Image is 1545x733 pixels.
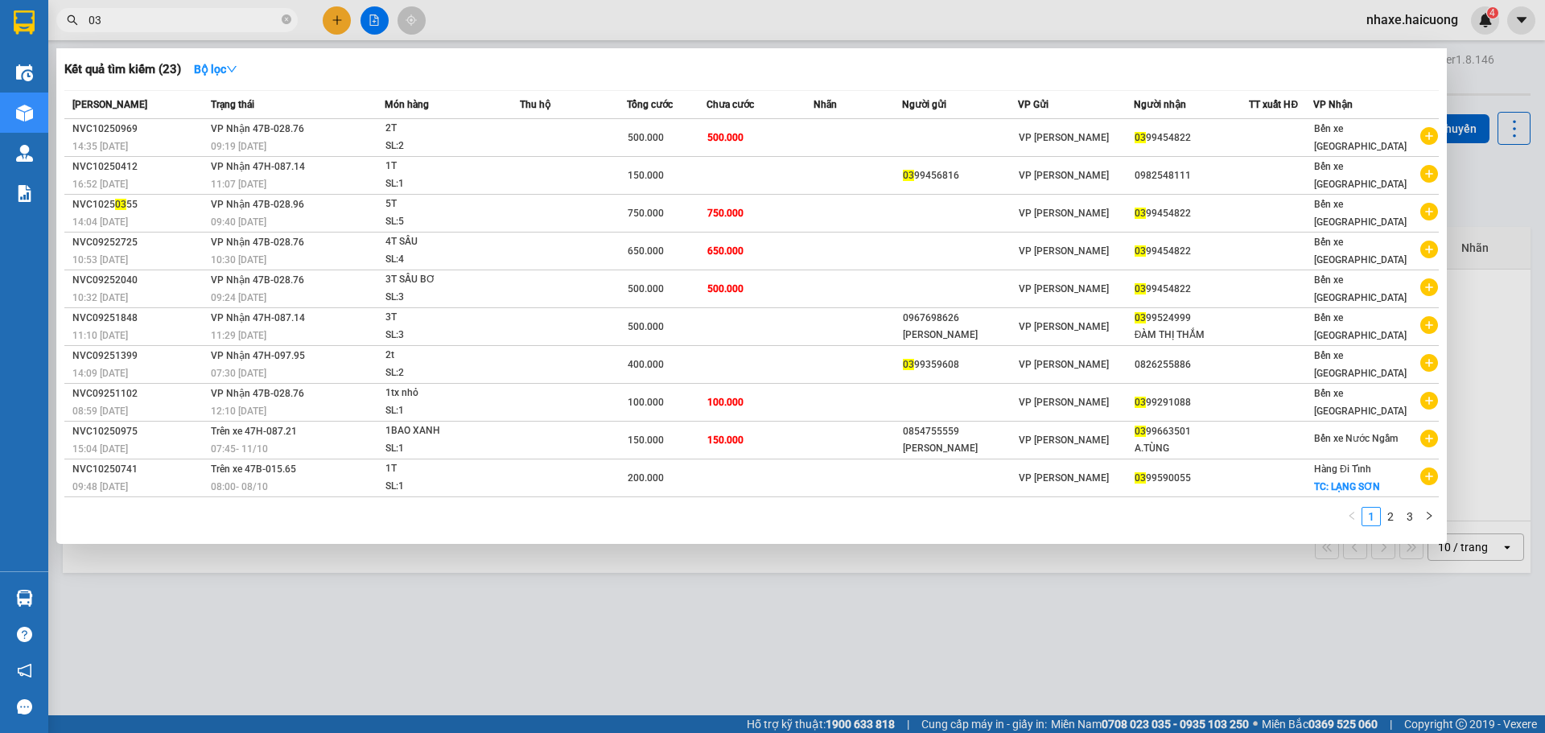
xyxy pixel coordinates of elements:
[211,368,266,379] span: 07:30 [DATE]
[902,99,946,110] span: Người gửi
[1420,165,1438,183] span: plus-circle
[194,63,237,76] strong: Bộ lọc
[707,283,744,294] span: 500.000
[211,237,304,248] span: VP Nhận 47B-028.76
[1342,507,1362,526] li: Previous Page
[1019,321,1109,332] span: VP [PERSON_NAME]
[520,99,550,110] span: Thu hộ
[385,251,506,269] div: SL: 4
[211,141,266,152] span: 09:19 [DATE]
[72,99,147,110] span: [PERSON_NAME]
[903,170,914,181] span: 03
[72,461,206,478] div: NVC10250741
[385,422,506,440] div: 1BAO XANH
[1135,205,1249,222] div: 99454822
[17,627,32,642] span: question-circle
[1135,356,1249,373] div: 0826255886
[628,321,664,332] span: 500.000
[282,13,291,28] span: close-circle
[1249,99,1298,110] span: TT xuất HĐ
[628,170,664,181] span: 150.000
[1134,99,1186,110] span: Người nhận
[707,397,744,408] span: 100.000
[1314,199,1407,228] span: Bến xe [GEOGRAPHIC_DATA]
[1135,472,1146,484] span: 03
[1135,167,1249,184] div: 0982548111
[16,105,33,121] img: warehouse-icon
[17,699,32,714] span: message
[1019,170,1109,181] span: VP [PERSON_NAME]
[1019,472,1109,484] span: VP [PERSON_NAME]
[211,254,266,266] span: 10:30 [DATE]
[211,388,304,399] span: VP Nhận 47B-028.76
[1362,508,1380,525] a: 1
[1313,99,1353,110] span: VP Nhận
[1135,470,1249,487] div: 99590055
[72,406,128,417] span: 08:59 [DATE]
[211,406,266,417] span: 12:10 [DATE]
[1420,127,1438,145] span: plus-circle
[72,234,206,251] div: NVC09252725
[226,64,237,75] span: down
[1135,426,1146,437] span: 03
[385,460,506,478] div: 1T
[1135,281,1249,298] div: 99454822
[72,196,206,213] div: NVC1025 55
[16,145,33,162] img: warehouse-icon
[1135,440,1249,457] div: A.TÙNG
[1401,508,1419,525] a: 3
[1314,237,1407,266] span: Bến xe [GEOGRAPHIC_DATA]
[211,463,296,475] span: Trên xe 47B-015.65
[72,292,128,303] span: 10:32 [DATE]
[72,141,128,152] span: 14:35 [DATE]
[72,272,206,289] div: NVC09252040
[72,216,128,228] span: 14:04 [DATE]
[211,179,266,190] span: 11:07 [DATE]
[707,208,744,219] span: 750.000
[16,185,33,202] img: solution-icon
[1314,388,1407,417] span: Bến xe [GEOGRAPHIC_DATA]
[72,481,128,492] span: 09:48 [DATE]
[1381,507,1400,526] li: 2
[72,254,128,266] span: 10:53 [DATE]
[385,158,506,175] div: 1T
[16,590,33,607] img: warehouse-icon
[72,159,206,175] div: NVC10250412
[1424,511,1434,521] span: right
[1420,467,1438,485] span: plus-circle
[72,121,206,138] div: NVC10250969
[211,99,254,110] span: Trạng thái
[1420,354,1438,372] span: plus-circle
[628,359,664,370] span: 400.000
[385,233,506,251] div: 4T SẦU
[707,434,744,446] span: 150.000
[385,213,506,231] div: SL: 5
[211,216,266,228] span: 09:40 [DATE]
[1019,359,1109,370] span: VP [PERSON_NAME]
[1019,132,1109,143] span: VP [PERSON_NAME]
[1135,327,1249,344] div: ĐÀM THỊ THẮM
[628,434,664,446] span: 150.000
[385,402,506,420] div: SL: 1
[72,385,206,402] div: NVC09251102
[628,283,664,294] span: 500.000
[628,397,664,408] span: 100.000
[16,64,33,81] img: warehouse-icon
[89,11,278,29] input: Tìm tên, số ĐT hoặc mã đơn
[903,327,1017,344] div: [PERSON_NAME]
[385,309,506,327] div: 3T
[1019,434,1109,446] span: VP [PERSON_NAME]
[1400,507,1419,526] li: 3
[282,14,291,24] span: close-circle
[67,14,78,26] span: search
[211,481,268,492] span: 08:00 - 08/10
[385,138,506,155] div: SL: 2
[1314,274,1407,303] span: Bến xe [GEOGRAPHIC_DATA]
[385,271,506,289] div: 3T SẦU BƠ
[72,368,128,379] span: 14:09 [DATE]
[707,132,744,143] span: 500.000
[72,179,128,190] span: 16:52 [DATE]
[14,10,35,35] img: logo-vxr
[1135,243,1249,260] div: 99454822
[1135,397,1146,408] span: 03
